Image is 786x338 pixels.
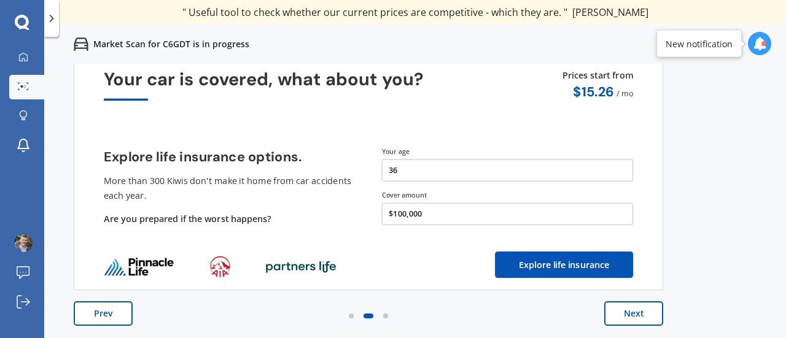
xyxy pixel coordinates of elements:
[666,37,733,50] div: New notification
[382,203,634,225] button: $100,000
[93,38,249,50] p: Market Scan for C6GDT is in progress
[617,88,633,99] span: / mo
[104,257,174,277] img: life_provider_logo_0
[382,190,634,200] div: Cover amount
[74,301,133,326] button: Prev
[104,150,356,165] h4: Explore life insurance options.
[104,174,356,203] p: More than 300 Kiwis don't make it home from car accidents each year.
[382,147,634,156] div: Your age
[14,234,33,252] img: ACg8ocICLOkaOeVLGtGCdO7f-SUS7dmrUhSZKRt-8nuJcvKunKDtZH8T=s96-c
[382,159,634,181] button: 36
[104,213,271,225] span: Are you prepared if the worst happens?
[210,256,230,278] img: life_provider_logo_1
[265,260,336,274] img: life_provider_logo_2
[495,252,633,278] button: Explore life insurance
[562,69,633,84] p: Prices start from
[604,301,663,326] button: Next
[74,37,88,52] img: car.f15378c7a67c060ca3f3.svg
[573,83,614,100] span: $ 15.26
[104,69,633,101] div: Your car is covered, what about you?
